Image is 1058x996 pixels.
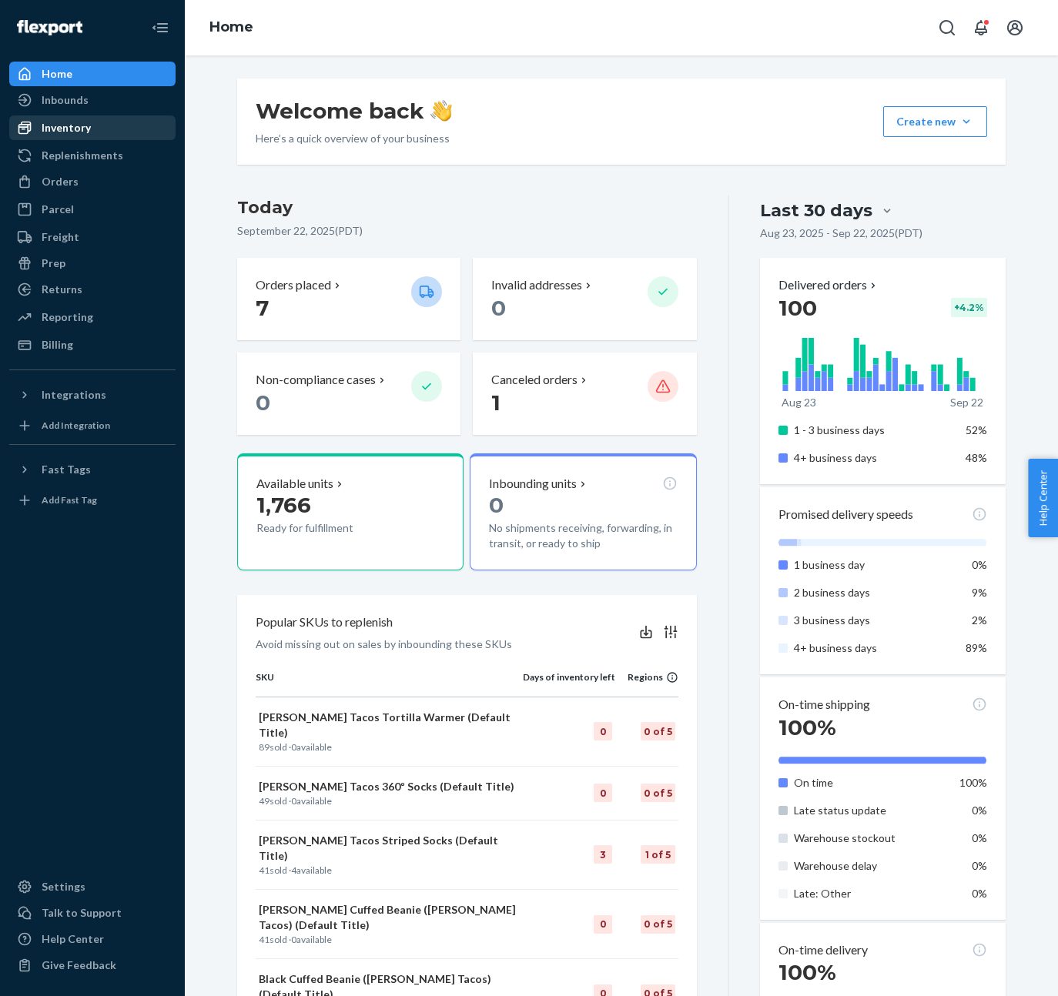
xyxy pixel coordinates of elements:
[594,845,612,864] div: 3
[259,864,270,876] span: 41
[641,915,675,934] div: 0 of 5
[641,845,675,864] div: 1 of 5
[778,714,836,740] span: 100%
[594,784,612,802] div: 0
[237,258,460,340] button: Orders placed 7
[237,223,697,239] p: September 22, 2025 ( PDT )
[9,305,176,329] a: Reporting
[778,295,817,321] span: 100
[9,225,176,249] a: Freight
[42,256,65,271] div: Prep
[42,174,79,189] div: Orders
[291,741,296,753] span: 0
[9,115,176,140] a: Inventory
[9,488,176,513] a: Add Fast Tag
[9,874,176,899] a: Settings
[259,933,520,946] p: sold · available
[794,886,946,901] p: Late: Other
[430,100,452,122] img: hand-wave emoji
[794,557,946,573] p: 1 business day
[778,506,913,523] p: Promised delivery speeds
[256,295,269,321] span: 7
[9,383,176,407] button: Integrations
[951,298,987,317] div: + 4.2 %
[145,12,176,43] button: Close Navigation
[42,958,116,973] div: Give Feedback
[594,915,612,934] div: 0
[237,453,464,570] button: Available units1,766Ready for fulfillment
[972,831,987,844] span: 0%
[523,670,615,697] th: Days of inventory left
[9,457,176,482] button: Fast Tags
[489,520,677,551] p: No shipments receiving, forwarding, in transit, or ready to ship
[259,794,520,807] p: sold · available
[9,953,176,978] button: Give Feedback
[256,131,452,146] p: Here’s a quick overview of your business
[794,831,946,846] p: Warehouse stockout
[259,710,520,740] p: [PERSON_NAME] Tacos Tortilla Warmer (Default Title)
[42,462,91,477] div: Fast Tags
[291,795,296,807] span: 0
[256,613,393,631] p: Popular SKUs to replenish
[9,927,176,951] a: Help Center
[794,803,946,818] p: Late status update
[291,934,296,945] span: 0
[641,722,675,740] div: 0 of 5
[42,905,122,921] div: Talk to Support
[256,97,452,125] h1: Welcome back
[291,864,296,876] span: 4
[782,395,816,410] p: Aug 23
[794,640,946,656] p: 4+ business days
[9,169,176,194] a: Orders
[256,276,331,294] p: Orders placed
[950,395,983,410] p: Sep 22
[259,740,520,754] p: sold · available
[489,492,504,518] span: 0
[259,741,270,753] span: 89
[966,423,987,436] span: 52%
[9,333,176,357] a: Billing
[259,864,520,877] p: sold · available
[9,413,176,438] a: Add Integration
[259,795,270,807] span: 49
[256,637,512,652] p: Avoid missing out on sales by inbounding these SKUs
[883,106,987,137] button: Create new
[470,453,696,570] button: Inbounding units0No shipments receiving, forwarding, in transit, or ready to ship
[42,493,97,506] div: Add Fast Tag
[42,229,79,245] div: Freight
[256,389,270,416] span: 0
[9,901,176,925] a: Talk to Support
[615,670,678,683] div: Regions
[966,641,987,654] span: 89%
[42,879,85,894] div: Settings
[966,12,996,43] button: Open notifications
[9,62,176,86] a: Home
[760,199,872,222] div: Last 30 days
[491,295,506,321] span: 0
[491,276,582,294] p: Invalid addresses
[794,585,946,600] p: 2 business days
[999,12,1030,43] button: Open account menu
[42,282,82,297] div: Returns
[9,277,176,302] a: Returns
[489,475,577,493] p: Inbounding units
[794,450,946,466] p: 4+ business days
[256,670,523,697] th: SKU
[209,18,253,35] a: Home
[794,613,946,628] p: 3 business days
[9,88,176,112] a: Inbounds
[237,353,460,435] button: Non-compliance cases 0
[42,309,93,325] div: Reporting
[778,276,879,294] p: Delivered orders
[17,20,82,35] img: Flexport logo
[778,941,868,959] p: On-time delivery
[932,12,963,43] button: Open Search Box
[1028,459,1058,537] button: Help Center
[42,387,106,403] div: Integrations
[42,148,123,163] div: Replenishments
[972,804,987,817] span: 0%
[256,520,399,536] p: Ready for fulfillment
[237,196,697,220] h3: Today
[760,226,922,241] p: Aug 23, 2025 - Sep 22, 2025 ( PDT )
